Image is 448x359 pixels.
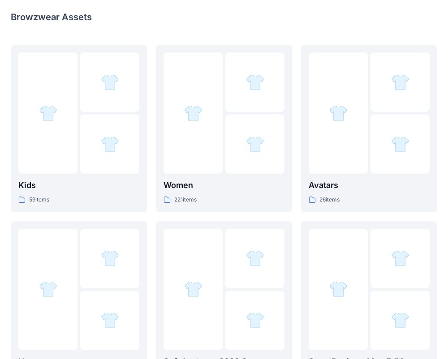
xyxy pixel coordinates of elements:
[391,249,409,267] img: folder 2
[309,179,430,192] p: Avatars
[301,45,437,212] a: folder 1folder 2folder 3Avatars26items
[391,135,409,153] img: folder 3
[101,73,119,92] img: folder 2
[329,280,348,298] img: folder 1
[164,179,284,192] p: Women
[184,104,202,123] img: folder 1
[101,135,119,153] img: folder 3
[319,195,340,205] p: 26 items
[39,280,57,298] img: folder 1
[246,311,264,329] img: folder 3
[11,11,92,23] p: Browzwear Assets
[174,195,197,205] p: 221 items
[246,249,264,267] img: folder 2
[101,249,119,267] img: folder 2
[101,311,119,329] img: folder 3
[29,195,49,205] p: 59 items
[184,280,202,298] img: folder 1
[329,104,348,123] img: folder 1
[18,179,139,192] p: Kids
[156,45,292,212] a: folder 1folder 2folder 3Women221items
[391,311,409,329] img: folder 3
[11,45,147,212] a: folder 1folder 2folder 3Kids59items
[246,73,264,92] img: folder 2
[246,135,264,153] img: folder 3
[391,73,409,92] img: folder 2
[39,104,57,123] img: folder 1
